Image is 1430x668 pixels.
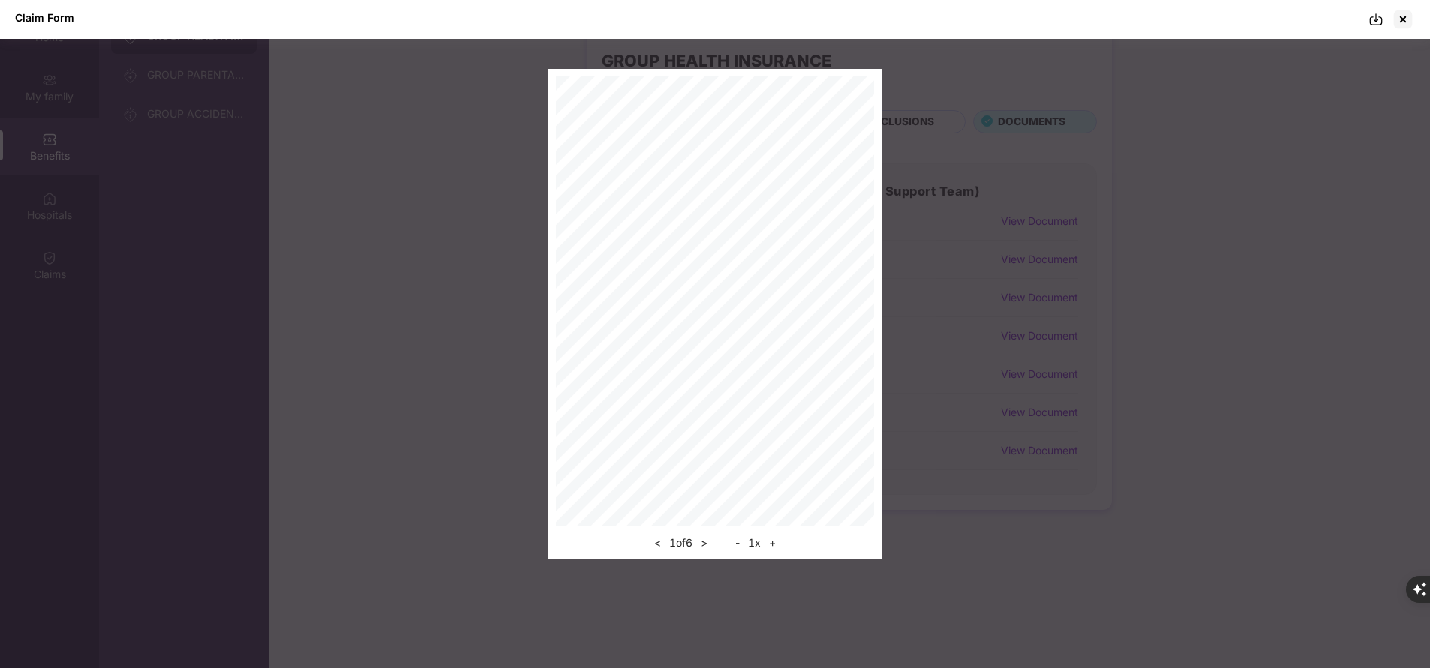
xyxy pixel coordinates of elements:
[765,534,780,552] button: +
[696,534,712,552] button: >
[731,534,780,552] div: 1 x
[650,534,665,552] button: <
[1368,12,1383,27] img: svg+xml;base64,PHN2ZyBpZD0iRG93bmxvYWQtMzJ4MzIiIHhtbG5zPSJodHRwOi8vd3d3LnczLm9yZy8yMDAwL3N2ZyIgd2...
[650,534,712,552] div: 1 of 6
[731,534,744,552] button: -
[15,11,74,24] div: Claim Form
